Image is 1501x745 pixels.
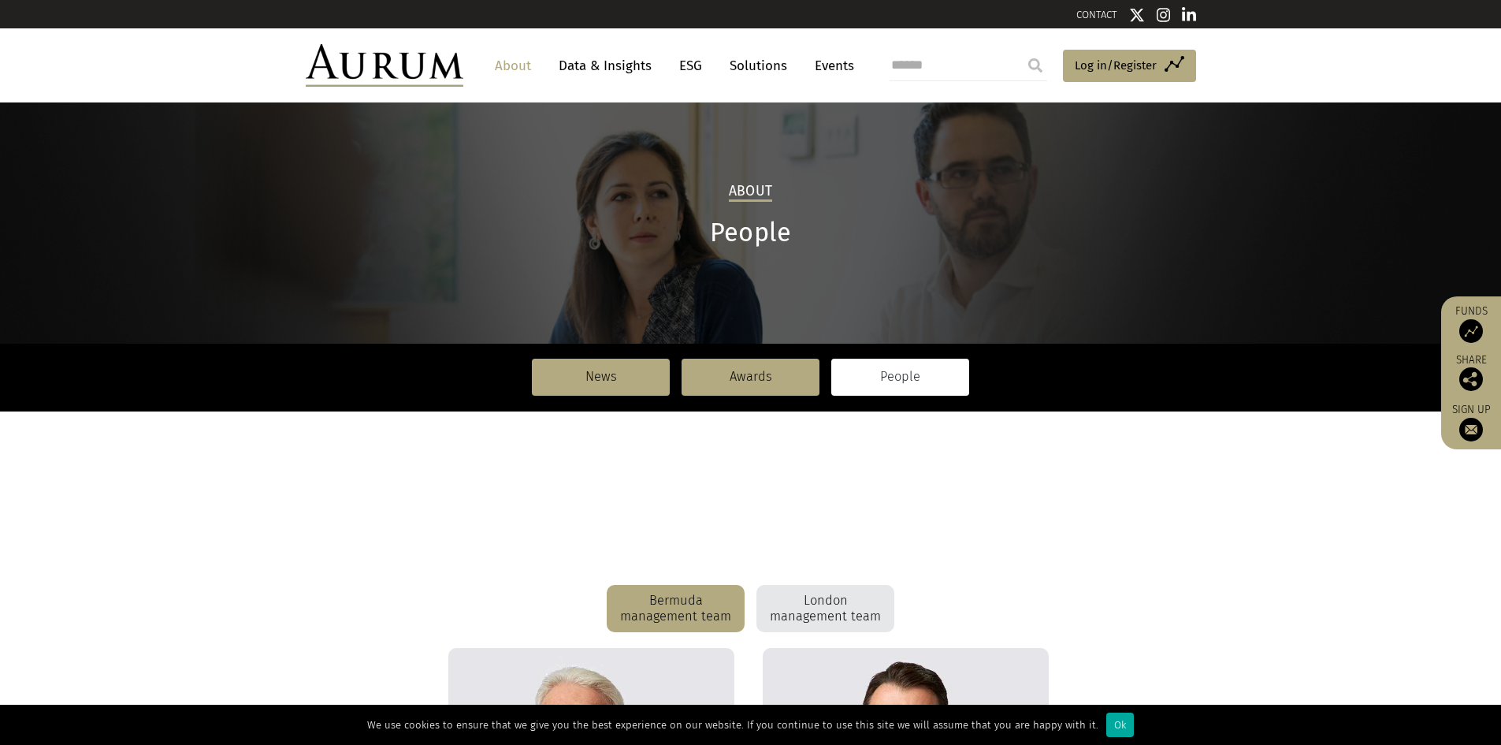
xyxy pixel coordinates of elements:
p: One of our unique attributes is the longevity of our team. [PERSON_NAME]’s founding members are s... [306,490,1192,532]
a: Events [807,51,854,80]
a: Funds [1449,304,1493,343]
h2: About [729,183,772,202]
div: Ok [1106,713,1134,737]
div: London management team [756,585,894,632]
div: Share [1449,355,1493,391]
input: Submit [1020,50,1051,81]
a: ESG [671,51,710,80]
img: Share this post [1459,367,1483,391]
h1: People [306,218,1196,248]
a: CONTACT [1076,9,1117,20]
a: About [487,51,539,80]
span: Log in/Register [1075,56,1157,75]
p: This longevity and commitment is something that we are tremendously proud of. We value the benefi... [306,544,1192,586]
img: Instagram icon [1157,7,1171,23]
a: Log in/Register [1063,50,1196,83]
a: News [532,359,670,395]
img: Twitter icon [1129,7,1145,23]
a: Data & Insights [551,51,659,80]
img: Linkedin icon [1182,7,1196,23]
a: Sign up [1449,403,1493,441]
img: Aurum [306,44,463,87]
a: Awards [682,359,819,395]
a: Solutions [722,51,795,80]
div: Bermuda management team [607,585,745,632]
img: Access Funds [1459,319,1483,343]
img: Sign up to our newsletter [1459,418,1483,441]
a: People [831,359,969,395]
